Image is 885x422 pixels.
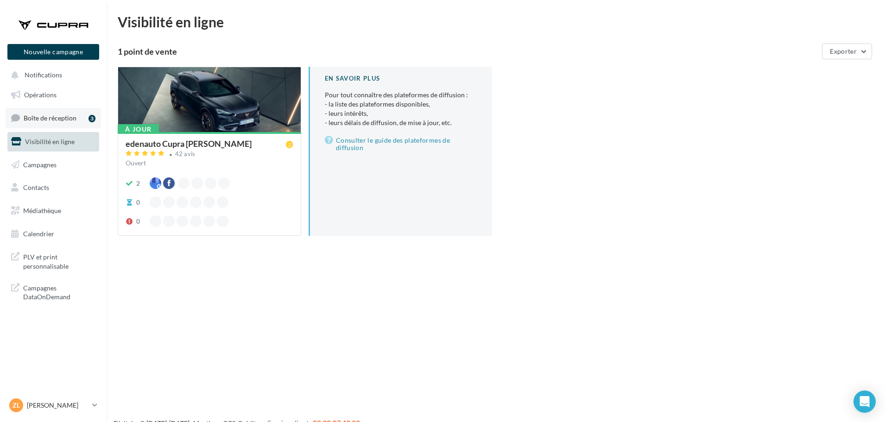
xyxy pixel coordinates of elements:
div: edenauto Cupra [PERSON_NAME] [126,139,252,148]
span: Zl [13,401,20,410]
div: 3 [88,115,95,122]
p: Pour tout connaître des plateformes de diffusion : [325,90,477,127]
div: 0 [136,217,140,226]
p: [PERSON_NAME] [27,401,88,410]
a: Zl [PERSON_NAME] [7,397,99,414]
span: Campagnes [23,160,57,168]
span: Médiathèque [23,207,61,214]
div: 0 [136,198,140,207]
a: Contacts [6,178,101,197]
a: Boîte de réception3 [6,108,101,128]
span: Campagnes DataOnDemand [23,282,95,302]
div: En savoir plus [325,74,477,83]
li: - leurs intérêts, [325,109,477,118]
a: Campagnes DataOnDemand [6,278,101,305]
a: Campagnes [6,155,101,175]
span: Contacts [23,183,49,191]
li: - la liste des plateformes disponibles, [325,100,477,109]
span: Visibilité en ligne [25,138,75,145]
span: PLV et print personnalisable [23,251,95,271]
li: - leurs délais de diffusion, de mise à jour, etc. [325,118,477,127]
a: PLV et print personnalisable [6,247,101,274]
div: 2 [136,179,140,188]
div: À jour [118,124,159,134]
span: Exporter [830,47,857,55]
button: Exporter [822,44,872,59]
button: Nouvelle campagne [7,44,99,60]
a: Médiathèque [6,201,101,220]
div: 1 point de vente [118,47,818,56]
span: Ouvert [126,159,146,167]
a: Calendrier [6,224,101,244]
div: Visibilité en ligne [118,15,874,29]
span: Calendrier [23,230,54,238]
div: Open Intercom Messenger [853,391,876,413]
span: Notifications [25,71,62,79]
a: Consulter le guide des plateformes de diffusion [325,135,477,153]
a: 42 avis [126,149,293,160]
div: 42 avis [175,151,196,157]
span: Boîte de réception [24,114,76,122]
span: Opérations [24,91,57,99]
a: Opérations [6,85,101,105]
a: Visibilité en ligne [6,132,101,151]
